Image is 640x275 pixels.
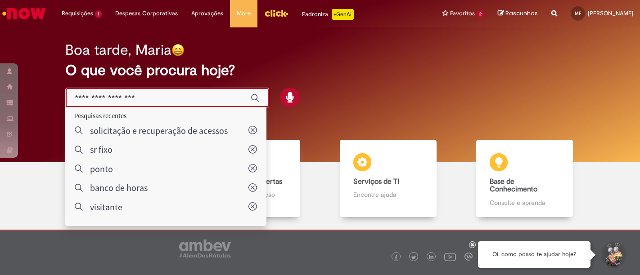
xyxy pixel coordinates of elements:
[65,62,575,78] h2: O que você procura hoje?
[477,10,484,18] span: 2
[115,9,178,18] span: Despesas Corporativas
[47,140,184,217] a: Tirar dúvidas Tirar dúvidas com Lupi Assist e Gen Ai
[302,9,354,20] div: Padroniza
[429,255,433,260] img: logo_footer_linkedin.png
[179,240,231,257] img: logo_footer_ambev_rotulo_gray.png
[575,10,581,16] span: MF
[490,177,537,194] b: Base de Conhecimento
[332,9,354,20] p: +GenAi
[456,140,593,217] a: Base de Conhecimento Consulte e aprenda
[478,241,590,268] div: Oi, como posso te ajudar hoje?
[353,190,423,199] p: Encontre ajuda
[490,198,559,207] p: Consulte e aprenda
[394,255,398,260] img: logo_footer_facebook.png
[464,253,473,261] img: logo_footer_workplace.png
[505,9,538,18] span: Rascunhos
[498,9,538,18] a: Rascunhos
[450,9,475,18] span: Favoritos
[353,177,399,186] b: Serviços de TI
[62,9,93,18] span: Requisições
[171,44,185,57] img: happy-face.png
[444,251,456,262] img: logo_footer_youtube.png
[411,255,416,260] img: logo_footer_twitter.png
[588,9,633,17] span: [PERSON_NAME]
[65,42,171,58] h2: Boa tarde, Maria
[95,10,102,18] span: 1
[320,140,456,217] a: Serviços de TI Encontre ajuda
[1,4,47,22] img: ServiceNow
[264,6,288,20] img: click_logo_yellow_360x200.png
[191,9,223,18] span: Aprovações
[599,241,626,268] button: Iniciar Conversa de Suporte
[237,9,251,18] span: More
